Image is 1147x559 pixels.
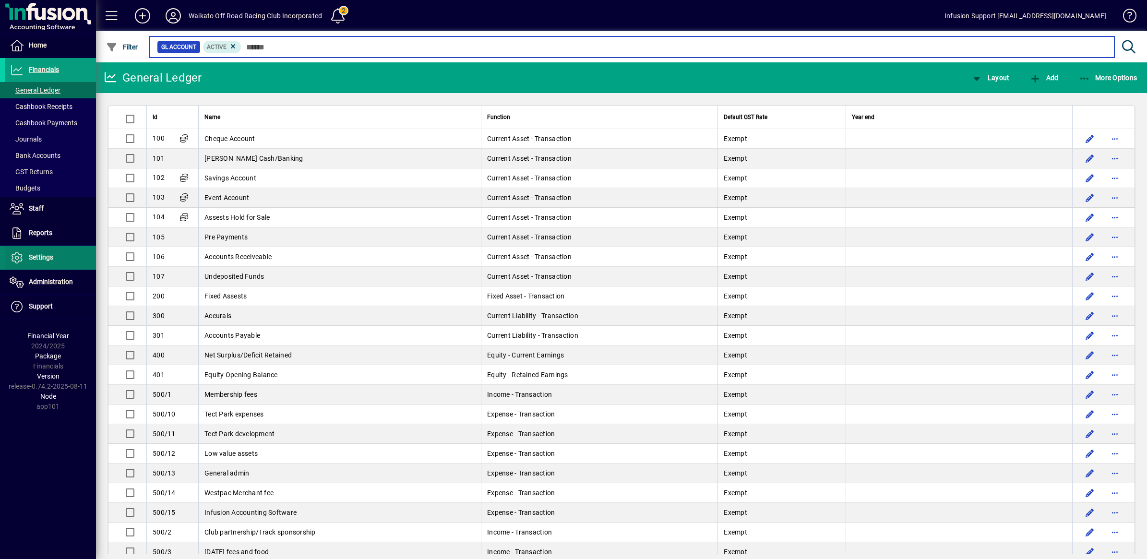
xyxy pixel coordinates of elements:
[153,134,165,142] span: 100
[204,332,260,339] span: Accounts Payable
[5,164,96,180] a: GST Returns
[29,229,52,237] span: Reports
[5,98,96,115] a: Cashbook Receipts
[5,221,96,245] a: Reports
[204,253,272,261] span: Accounts Receiveable
[10,103,72,110] span: Cashbook Receipts
[27,332,69,340] span: Financial Year
[1076,69,1140,86] button: More Options
[204,273,264,280] span: Undeposited Funds
[1082,387,1098,402] button: Edit
[1107,151,1123,166] button: More options
[1082,131,1098,146] button: Edit
[724,469,747,477] span: Exempt
[5,197,96,221] a: Staff
[1107,229,1123,245] button: More options
[204,410,264,418] span: Tect Park expenses
[153,410,176,418] span: 500/10
[487,135,572,143] span: Current Asset - Transaction
[487,194,572,202] span: Current Asset - Transaction
[103,70,202,85] div: General Ledger
[153,292,165,300] span: 200
[5,147,96,164] a: Bank Accounts
[1082,328,1098,343] button: Edit
[1082,210,1098,225] button: Edit
[724,371,747,379] span: Exempt
[153,213,165,221] span: 104
[724,528,747,536] span: Exempt
[204,135,255,143] span: Cheque Account
[204,112,220,122] span: Name
[724,273,747,280] span: Exempt
[29,302,53,310] span: Support
[153,174,165,181] span: 102
[1082,446,1098,461] button: Edit
[1082,249,1098,264] button: Edit
[10,135,42,143] span: Journals
[724,174,747,182] span: Exempt
[487,112,510,122] span: Function
[1107,505,1123,520] button: More options
[1107,190,1123,205] button: More options
[153,548,171,556] span: 500/3
[1107,485,1123,500] button: More options
[5,82,96,98] a: General Ledger
[724,351,747,359] span: Exempt
[153,155,165,162] span: 101
[1082,151,1098,166] button: Edit
[487,233,572,241] span: Current Asset - Transaction
[204,430,275,438] span: Tect Park development
[29,66,59,73] span: Financials
[5,180,96,196] a: Budgets
[487,312,578,320] span: Current Liability - Transaction
[153,509,176,516] span: 500/15
[1082,170,1098,186] button: Edit
[204,391,257,398] span: Membership fees
[204,450,258,457] span: Low value assets
[487,489,555,497] span: Expense - Transaction
[1082,524,1098,540] button: Edit
[1107,328,1123,343] button: More options
[944,8,1106,24] div: Infusion Support [EMAIL_ADDRESS][DOMAIN_NAME]
[1082,465,1098,481] button: Edit
[724,292,747,300] span: Exempt
[1082,406,1098,422] button: Edit
[29,253,53,261] span: Settings
[487,450,555,457] span: Expense - Transaction
[1029,74,1058,82] span: Add
[971,74,1009,82] span: Layout
[204,351,292,359] span: Net Surplus/Deficit Retained
[487,509,555,516] span: Expense - Transaction
[204,312,231,320] span: Accurals
[153,391,171,398] span: 500/1
[1082,269,1098,284] button: Edit
[487,332,578,339] span: Current Liability - Transaction
[487,155,572,162] span: Current Asset - Transaction
[204,548,269,556] span: [DATE] fees and food
[1107,446,1123,461] button: More options
[37,372,60,380] span: Version
[153,371,165,379] span: 401
[207,44,227,50] span: Active
[203,41,241,53] mat-chip: Activation Status: Active
[29,278,73,285] span: Administration
[1082,347,1098,363] button: Edit
[189,8,322,24] div: Waikato Off Road Racing Club Incorporated
[1082,288,1098,304] button: Edit
[1082,367,1098,382] button: Edit
[5,131,96,147] a: Journals
[1107,426,1123,441] button: More options
[724,332,747,339] span: Exempt
[153,312,165,320] span: 300
[487,548,552,556] span: Income - Transaction
[724,312,747,320] span: Exempt
[204,469,249,477] span: General admin
[29,41,47,49] span: Home
[1116,2,1135,33] a: Knowledge Base
[724,430,747,438] span: Exempt
[1107,387,1123,402] button: More options
[153,450,176,457] span: 500/12
[1107,131,1123,146] button: More options
[204,194,249,202] span: Event Account
[1082,308,1098,323] button: Edit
